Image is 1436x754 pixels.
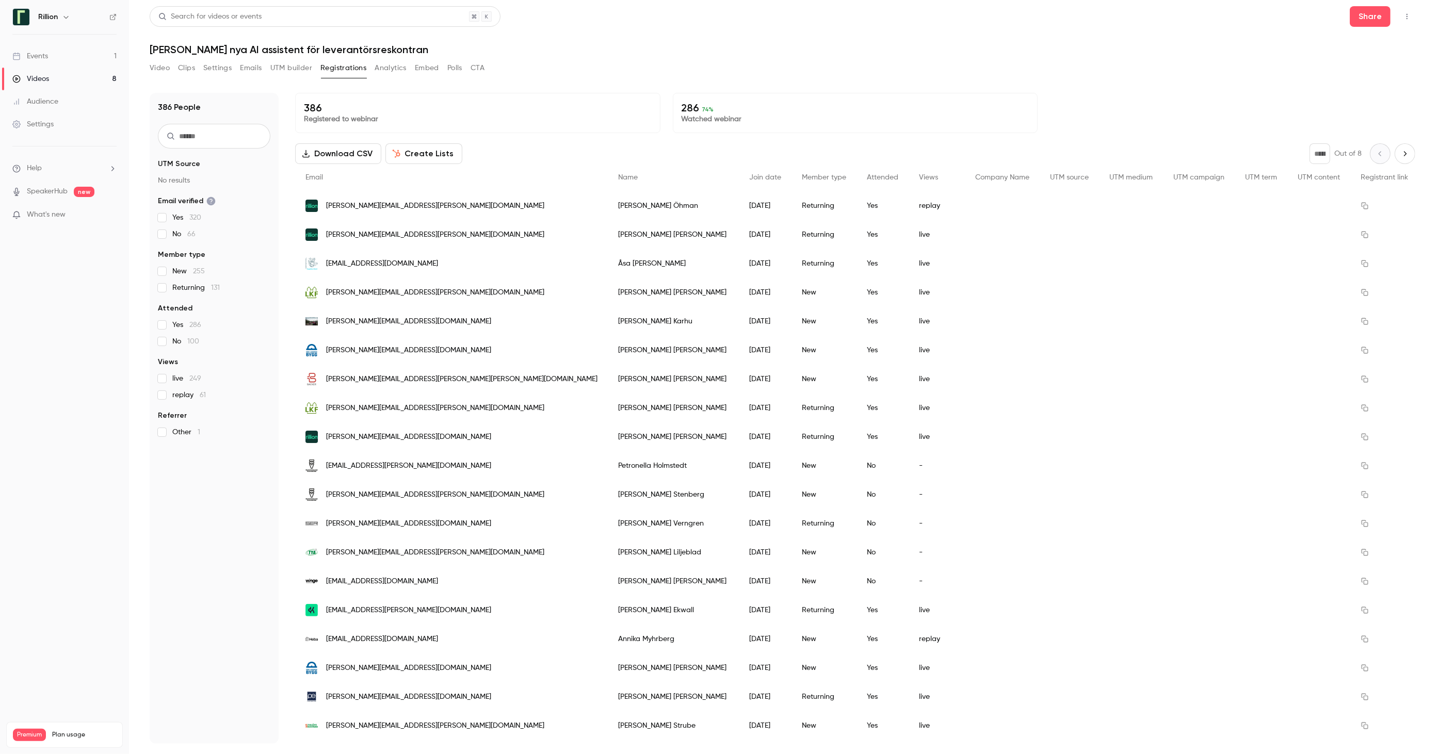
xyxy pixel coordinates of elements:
[739,307,792,336] div: [DATE]
[739,567,792,596] div: [DATE]
[909,567,965,596] div: -
[608,422,739,451] div: [PERSON_NAME] [PERSON_NAME]
[857,711,909,740] div: Yes
[158,101,201,113] h1: 386 People
[150,43,1415,56] h1: [PERSON_NAME] nya AI assistent för leverantörsreskontran
[12,74,49,84] div: Videos
[682,102,1029,114] p: 286
[792,336,857,365] div: New
[38,12,58,22] h6: Rillion
[792,365,857,394] div: New
[909,249,965,278] div: live
[187,338,199,345] span: 100
[305,286,318,299] img: lkf.se
[792,653,857,682] div: New
[909,307,965,336] div: live
[857,249,909,278] div: Yes
[608,336,739,365] div: [PERSON_NAME] [PERSON_NAME]
[172,229,196,239] span: No
[608,682,739,711] div: [PERSON_NAME] [PERSON_NAME]
[305,431,318,443] img: rillion.com
[608,711,739,740] div: [PERSON_NAME] Strube
[326,316,491,327] span: [PERSON_NAME][EMAIL_ADDRESS][DOMAIN_NAME]
[682,114,1029,124] p: Watched webinar
[857,278,909,307] div: Yes
[104,210,117,220] iframe: Noticeable Trigger
[909,278,965,307] div: live
[305,633,318,645] img: hebafast.se
[305,517,318,530] img: varabostader.ser.se
[12,119,54,129] div: Settings
[326,403,544,414] span: [PERSON_NAME][EMAIL_ADDRESS][PERSON_NAME][DOMAIN_NAME]
[304,102,652,114] p: 386
[326,634,438,645] span: [EMAIL_ADDRESS][DOMAIN_NAME]
[305,402,318,414] img: lkf.se
[305,662,318,674] img: eriklarssonbygg.se
[857,307,909,336] div: Yes
[1298,174,1340,181] span: UTM content
[857,682,909,711] div: Yes
[305,344,318,356] img: eriklarssonbygg.se
[608,278,739,307] div: [PERSON_NAME] [PERSON_NAME]
[305,373,318,385] img: backer.se
[739,451,792,480] div: [DATE]
[305,228,318,241] img: rillion.com
[739,220,792,249] div: [DATE]
[857,538,909,567] div: No
[326,258,438,269] span: [EMAIL_ADDRESS][DOMAIN_NAME]
[326,201,544,211] span: [PERSON_NAME][EMAIL_ADDRESS][PERSON_NAME][DOMAIN_NAME]
[172,266,205,276] span: New
[909,365,965,394] div: live
[857,509,909,538] div: No
[172,373,201,384] span: live
[792,220,857,249] div: Returning
[909,596,965,625] div: live
[326,663,491,674] span: [PERSON_NAME][EMAIL_ADDRESS][DOMAIN_NAME]
[739,682,792,711] div: [DATE]
[471,60,485,76] button: CTA
[172,427,200,437] span: Other
[150,60,170,76] button: Video
[158,159,270,437] section: facet-groups
[172,320,201,330] span: Yes
[27,163,42,174] span: Help
[608,365,739,394] div: [PERSON_NAME] [PERSON_NAME]
[909,480,965,509] div: -
[739,336,792,365] div: [DATE]
[295,143,381,164] button: Download CSV
[172,336,199,347] span: No
[739,653,792,682] div: [DATE]
[909,625,965,653] div: replay
[909,191,965,220] div: replay
[857,567,909,596] div: No
[326,518,491,529] span: [PERSON_NAME][EMAIL_ADDRESS][DOMAIN_NAME]
[608,480,739,509] div: [PERSON_NAME] Stenberg
[189,321,201,329] span: 286
[702,106,714,113] span: 74 %
[618,174,638,181] span: Name
[975,174,1029,181] span: Company Name
[1350,6,1391,27] button: Share
[305,200,318,212] img: rillion.com
[792,394,857,422] div: Returning
[12,96,58,107] div: Audience
[909,538,965,567] div: -
[326,605,491,616] span: [EMAIL_ADDRESS][PERSON_NAME][DOMAIN_NAME]
[909,653,965,682] div: live
[326,720,544,731] span: [PERSON_NAME][EMAIL_ADDRESS][PERSON_NAME][DOMAIN_NAME]
[608,307,739,336] div: [PERSON_NAME] Karhu
[909,220,965,249] div: live
[326,432,491,442] span: [PERSON_NAME][EMAIL_ADDRESS][DOMAIN_NAME]
[305,488,318,501] img: sv.se
[1395,143,1415,164] button: Next page
[608,220,739,249] div: [PERSON_NAME] [PERSON_NAME]
[608,509,739,538] div: [PERSON_NAME] Verngren
[13,9,29,25] img: Rillion
[158,175,270,186] p: No results
[12,51,48,61] div: Events
[792,596,857,625] div: Returning
[200,391,206,399] span: 61
[158,357,178,367] span: Views
[52,731,116,739] span: Plan usage
[12,163,117,174] li: help-dropdown-opener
